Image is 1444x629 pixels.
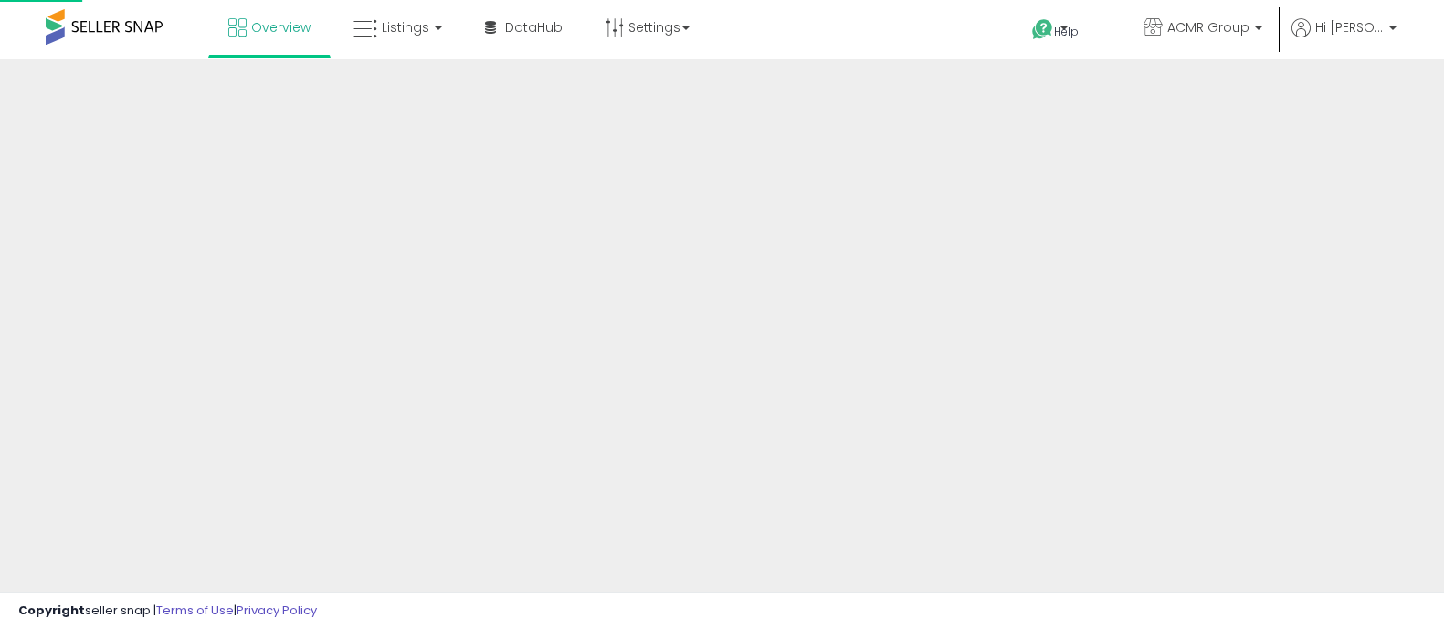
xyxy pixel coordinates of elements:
[251,18,311,37] span: Overview
[237,602,317,619] a: Privacy Policy
[156,602,234,619] a: Terms of Use
[1031,18,1054,41] i: Get Help
[1315,18,1384,37] span: Hi [PERSON_NAME]
[505,18,563,37] span: DataHub
[18,602,85,619] strong: Copyright
[1291,18,1397,59] a: Hi [PERSON_NAME]
[382,18,429,37] span: Listings
[1167,18,1249,37] span: ACMR Group
[1054,24,1079,39] span: Help
[1017,5,1114,59] a: Help
[18,603,317,620] div: seller snap | |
